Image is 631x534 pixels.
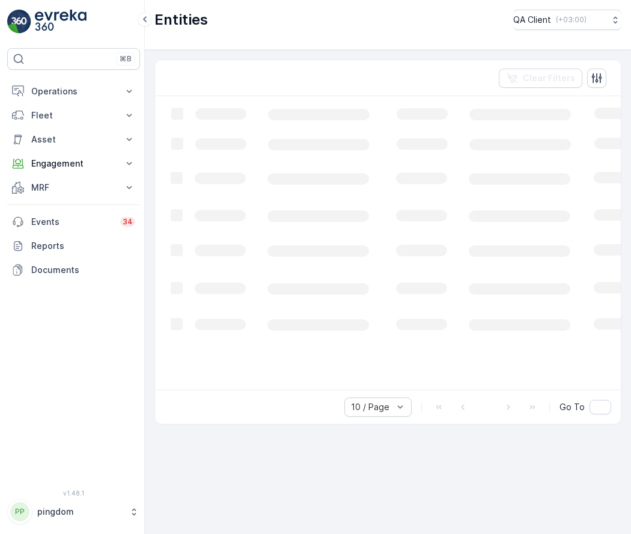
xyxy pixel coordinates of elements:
[559,401,585,413] span: Go To
[31,109,116,121] p: Fleet
[523,72,575,84] p: Clear Filters
[31,182,116,194] p: MRF
[7,499,140,524] button: PPpingdom
[7,103,140,127] button: Fleet
[7,176,140,200] button: MRF
[31,264,135,276] p: Documents
[7,10,31,34] img: logo
[499,69,582,88] button: Clear Filters
[31,133,116,146] p: Asset
[7,152,140,176] button: Engagement
[7,258,140,282] a: Documents
[31,85,116,97] p: Operations
[154,10,208,29] p: Entities
[35,10,87,34] img: logo_light-DOdMpM7g.png
[7,489,140,497] span: v 1.48.1
[7,234,140,258] a: Reports
[10,502,29,521] div: PP
[120,54,132,64] p: ⌘B
[7,210,140,234] a: Events34
[31,240,135,252] p: Reports
[31,158,116,170] p: Engagement
[556,15,587,25] p: ( +03:00 )
[7,127,140,152] button: Asset
[123,217,133,227] p: 34
[7,79,140,103] button: Operations
[37,506,123,518] p: pingdom
[513,14,551,26] p: QA Client
[513,10,621,30] button: QA Client(+03:00)
[31,216,113,228] p: Events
